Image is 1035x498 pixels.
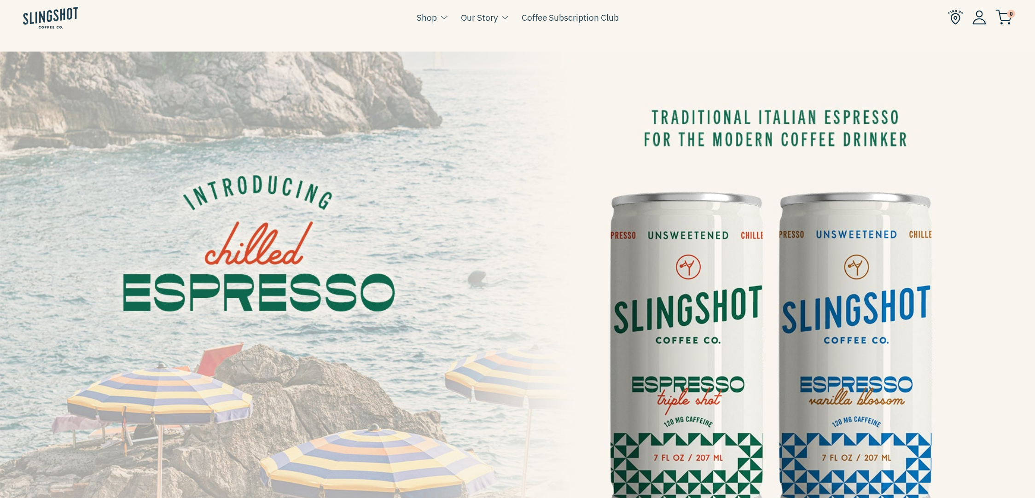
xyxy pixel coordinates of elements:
[948,10,963,25] img: Find Us
[995,12,1012,23] a: 0
[461,11,498,24] a: Our Story
[972,10,986,24] img: Account
[417,11,437,24] a: Shop
[1007,10,1015,18] span: 0
[522,11,619,24] a: Coffee Subscription Club
[995,10,1012,25] img: cart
